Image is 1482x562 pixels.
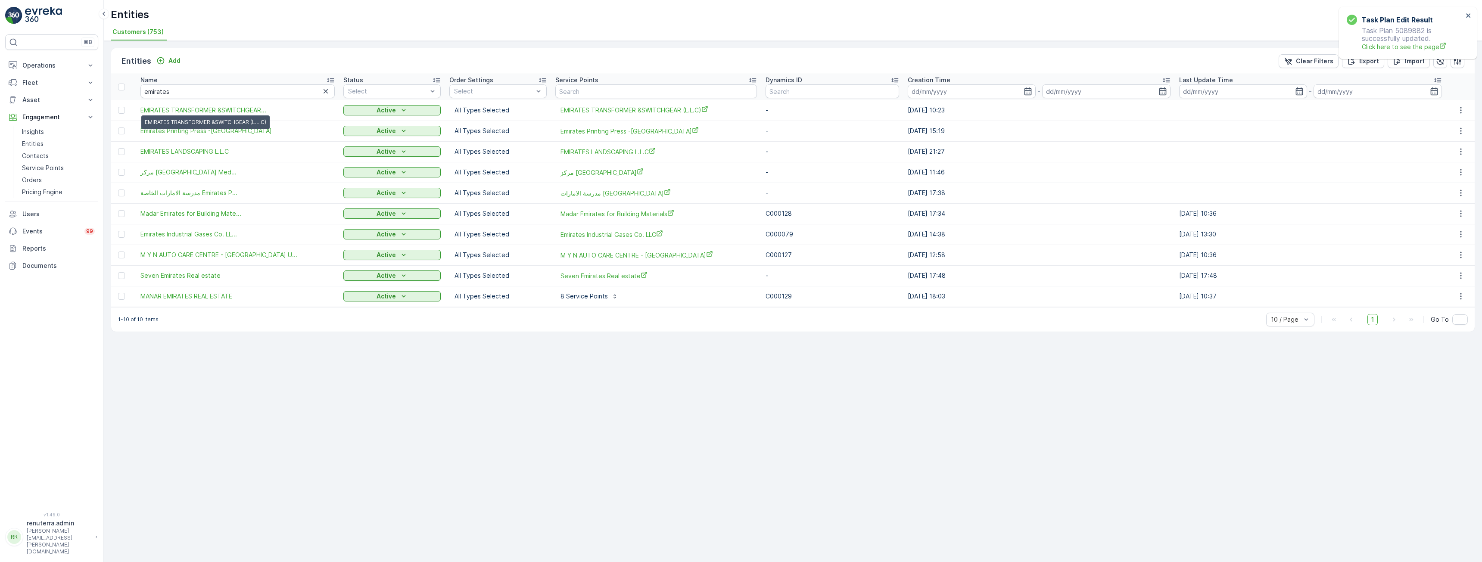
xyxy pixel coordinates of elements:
[1314,84,1442,98] input: dd/mm/yyyy
[1037,86,1040,96] p: -
[343,76,363,84] p: Status
[140,251,297,259] a: M Y N AUTO CARE CENTRE - DUBAI U...
[118,272,125,279] div: Toggle Row Selected
[22,188,62,196] p: Pricing Engine
[140,230,237,239] a: Emirates Industrial Gases Co. LL...
[1042,84,1171,98] input: dd/mm/yyyy
[22,127,44,136] p: Insights
[22,164,64,172] p: Service Points
[449,76,493,84] p: Order Settings
[1342,54,1384,68] button: Export
[377,147,396,156] p: Active
[560,230,752,239] a: Emirates Industrial Gases Co. LLC
[140,147,335,156] a: EMIRATES LANDSCAPING L.L.C
[560,292,608,301] p: 8 Service Points
[903,203,1175,224] td: [DATE] 17:34
[118,316,159,323] p: 1-10 of 10 items
[118,231,125,238] div: Toggle Row Selected
[118,210,125,217] div: Toggle Row Selected
[761,203,903,224] td: C000128
[118,148,125,155] div: Toggle Row Selected
[560,127,752,136] span: Emirates Printing Press -[GEOGRAPHIC_DATA]
[140,168,237,177] span: مركز [GEOGRAPHIC_DATA] Med...
[118,189,125,196] div: Toggle Row Selected
[5,109,98,126] button: Engagement
[118,107,125,114] div: Toggle Row Selected
[140,127,335,135] a: Emirates Printing Press -DIC
[560,147,752,156] a: EMIRATES LANDSCAPING L.L.C
[560,271,752,280] a: Seven Emirates Real estate
[348,87,427,96] p: Select
[343,270,441,281] button: Active
[22,113,81,121] p: Engagement
[560,251,752,260] a: M Y N AUTO CARE CENTRE - DUBAI UNITED ARAB EMIRATES
[1466,12,1472,20] button: close
[1405,57,1425,65] p: Import
[343,208,441,219] button: Active
[22,261,95,270] p: Documents
[761,121,903,141] td: -
[140,209,241,218] a: Madar Emirates for Building Mate...
[22,210,95,218] p: Users
[1175,286,1446,307] td: [DATE] 10:37
[761,162,903,183] td: -
[1367,314,1378,325] span: 1
[1361,15,1433,25] h3: Task Plan Edit Result
[761,245,903,265] td: C000127
[1179,76,1233,84] p: Last Update Time
[560,106,752,115] a: EMIRATES TRANSFORMER &SWITCHGEAR (L.L.C)
[112,28,164,36] span: Customers (753)
[140,84,335,98] input: Search
[377,168,396,177] p: Active
[153,56,184,66] button: Add
[5,519,98,555] button: RRrenuterra.admin[PERSON_NAME][EMAIL_ADDRESS][PERSON_NAME][DOMAIN_NAME]
[86,228,93,235] p: 99
[377,106,396,115] p: Active
[27,519,91,528] p: renuterra.admin
[22,78,81,87] p: Fleet
[141,115,270,129] div: EMIRATES TRANSFORMER &SWITCHGEAR (L.L.C)
[84,39,92,46] p: ⌘B
[7,530,21,544] div: RR
[1279,54,1339,68] button: Clear Filters
[903,286,1175,307] td: [DATE] 18:03
[1431,315,1449,324] span: Go To
[140,76,158,84] p: Name
[555,289,623,303] button: 8 Service Points
[455,271,542,280] p: All Types Selected
[25,7,62,24] img: logo_light-DOdMpM7g.png
[761,183,903,203] td: -
[1362,42,1463,51] a: Click here to see the page
[19,138,98,150] a: Entities
[118,169,125,176] div: Toggle Row Selected
[1296,57,1333,65] p: Clear Filters
[560,168,752,177] a: مركز الامارات الطبي Emirates Medical Centre
[766,84,899,98] input: Search
[455,106,542,115] p: All Types Selected
[1347,27,1463,51] p: Task Plan 5089882 is successfully updated.
[1179,84,1308,98] input: dd/mm/yyyy
[455,147,542,156] p: All Types Selected
[22,176,42,184] p: Orders
[140,127,335,135] span: Emirates Printing Press -[GEOGRAPHIC_DATA]
[140,189,237,197] a: مدرسة الامارات الخاصة Emirates P...
[903,100,1175,121] td: [DATE] 10:23
[761,141,903,162] td: -
[22,227,79,236] p: Events
[343,146,441,157] button: Active
[377,292,396,301] p: Active
[903,183,1175,203] td: [DATE] 17:38
[5,257,98,274] a: Documents
[377,189,396,197] p: Active
[168,56,181,65] p: Add
[455,292,542,301] p: All Types Selected
[22,140,44,148] p: Entities
[560,209,752,218] a: Madar Emirates for Building Materials
[1175,265,1446,286] td: [DATE] 17:48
